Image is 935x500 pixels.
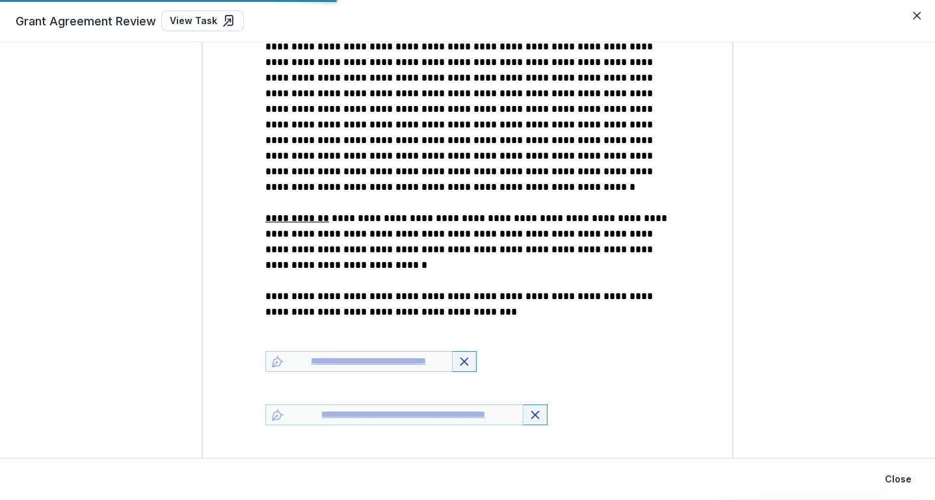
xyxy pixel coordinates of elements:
button: Close [906,5,927,26]
a: View Task [161,10,244,31]
span: Grant Agreement Review [16,12,156,30]
button: Close [877,469,919,490]
button: Remove Signature [523,404,547,425]
button: Remove Signature [453,351,477,372]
